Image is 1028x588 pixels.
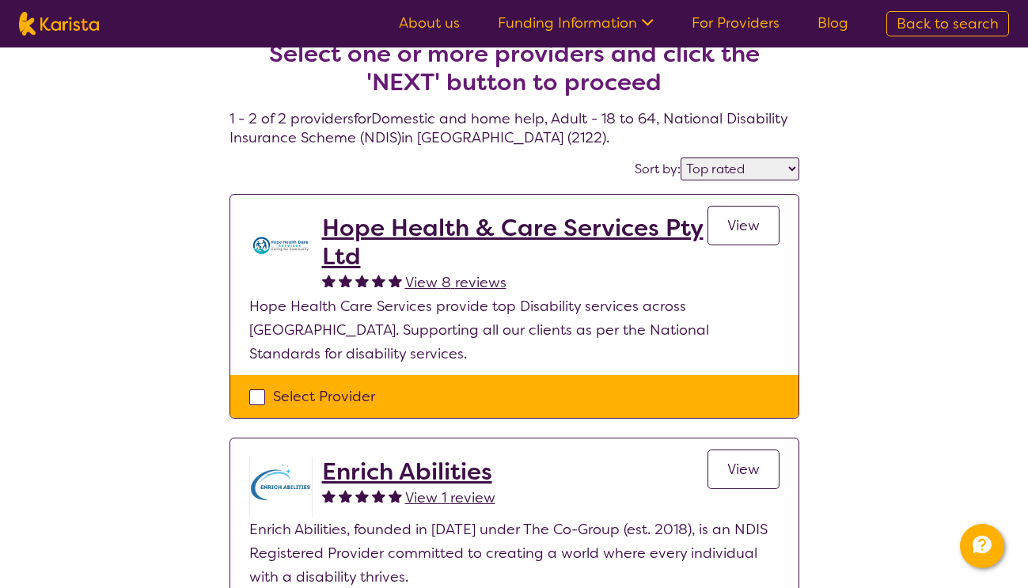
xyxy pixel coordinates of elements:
a: Hope Health & Care Services Pty Ltd [322,214,707,271]
a: Blog [817,13,848,32]
a: Funding Information [498,13,654,32]
img: fullstar [322,274,336,287]
img: fullstar [322,489,336,503]
a: About us [399,13,460,32]
img: fullstar [355,489,369,503]
img: rbfgildlri6jfebfwo4z.png [249,457,313,518]
span: View 8 reviews [405,273,506,292]
img: fullstar [372,489,385,503]
a: View [707,206,780,245]
span: View [727,460,760,479]
img: fullstar [339,489,352,503]
img: fullstar [389,274,402,287]
img: fullstar [372,274,385,287]
button: Channel Menu [960,524,1004,568]
a: View 1 review [405,486,495,510]
a: Enrich Abilities [322,457,495,486]
img: Karista logo [19,12,99,36]
a: For Providers [692,13,780,32]
img: fullstar [339,274,352,287]
a: View 8 reviews [405,271,506,294]
h4: 1 - 2 of 2 providers for Domestic and home help , Adult - 18 to 64 , National Disability Insuranc... [229,2,799,147]
a: View [707,450,780,489]
h2: Select one or more providers and click the 'NEXT' button to proceed [248,40,780,97]
img: fullstar [355,274,369,287]
a: Back to search [886,11,1009,36]
label: Sort by: [635,161,681,177]
span: Back to search [897,14,999,33]
img: ts6kn0scflc8jqbskg2q.jpg [249,214,313,277]
span: View [727,216,760,235]
img: fullstar [389,489,402,503]
p: Hope Health Care Services provide top Disability services across [GEOGRAPHIC_DATA]. Supporting al... [249,294,780,366]
span: View 1 review [405,488,495,507]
